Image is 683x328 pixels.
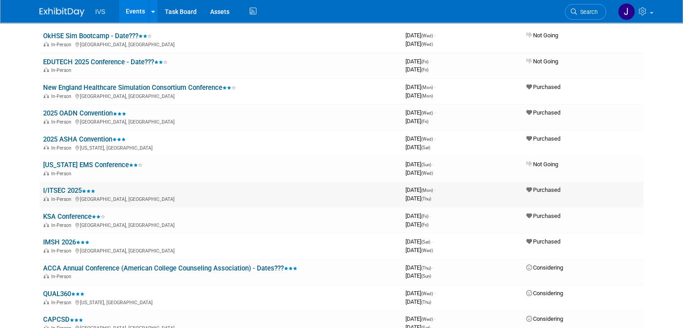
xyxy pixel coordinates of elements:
[421,67,428,72] span: (Fri)
[44,196,49,201] img: In-Person Event
[421,162,431,167] span: (Sun)
[432,264,434,271] span: -
[405,40,433,47] span: [DATE]
[421,188,433,193] span: (Mon)
[421,42,433,47] span: (Wed)
[51,222,74,228] span: In-Person
[526,58,558,65] span: Not Going
[526,32,558,39] span: Not Going
[405,109,436,116] span: [DATE]
[577,9,598,15] span: Search
[43,213,105,221] a: KSA Conference
[44,119,49,124] img: In-Person Event
[43,221,398,228] div: [GEOGRAPHIC_DATA], [GEOGRAPHIC_DATA]
[405,32,436,39] span: [DATE]
[43,109,126,117] a: 2025 OADN Convention
[405,161,434,168] span: [DATE]
[43,58,167,66] a: EDUTECH 2025 Conference - Date???
[430,213,431,219] span: -
[618,3,635,20] img: Josh Riebe
[405,315,436,322] span: [DATE]
[432,238,433,245] span: -
[421,214,428,219] span: (Fri)
[405,264,434,271] span: [DATE]
[51,274,74,279] span: In-Person
[43,264,297,272] a: ACCA Annual Conference (American College Counseling Association) - Dates???
[434,32,436,39] span: -
[421,145,430,150] span: (Sat)
[40,8,84,17] img: ExhibitDay
[421,317,433,322] span: (Wed)
[421,111,433,115] span: (Wed)
[405,92,433,99] span: [DATE]
[526,135,560,142] span: Purchased
[95,8,106,15] span: IVS
[405,221,428,228] span: [DATE]
[421,59,428,64] span: (Fri)
[44,171,49,175] img: In-Person Event
[405,169,433,176] span: [DATE]
[526,186,560,193] span: Purchased
[421,291,433,296] span: (Wed)
[51,67,74,73] span: In-Person
[405,247,433,253] span: [DATE]
[44,300,49,304] img: In-Person Event
[43,238,89,246] a: IMSH 2026
[405,84,436,90] span: [DATE]
[44,248,49,253] img: In-Person Event
[44,145,49,150] img: In-Person Event
[51,171,74,177] span: In-Person
[43,32,152,40] a: OkHSE Sim Bootcamp - Date???
[526,213,560,219] span: Purchased
[44,222,49,227] img: In-Person Event
[43,92,398,99] div: [GEOGRAPHIC_DATA], [GEOGRAPHIC_DATA]
[421,222,428,227] span: (Fri)
[421,239,430,244] span: (Sat)
[421,171,433,176] span: (Wed)
[43,195,398,202] div: [GEOGRAPHIC_DATA], [GEOGRAPHIC_DATA]
[51,93,74,99] span: In-Person
[526,238,560,245] span: Purchased
[43,298,398,306] div: [US_STATE], [GEOGRAPHIC_DATA]
[405,135,436,142] span: [DATE]
[434,84,436,90] span: -
[44,42,49,46] img: In-Person Event
[526,264,563,271] span: Considering
[434,109,436,116] span: -
[44,274,49,278] img: In-Person Event
[421,33,433,38] span: (Wed)
[44,93,49,98] img: In-Person Event
[405,213,431,219] span: [DATE]
[43,118,398,125] div: [GEOGRAPHIC_DATA], [GEOGRAPHIC_DATA]
[43,315,83,324] a: CAPCSD
[51,248,74,254] span: In-Person
[51,42,74,48] span: In-Person
[43,186,95,195] a: I/ITSEC 2025
[43,84,236,92] a: New England Healthcare Simulation Consortium Conference
[526,315,563,322] span: Considering
[405,298,431,305] span: [DATE]
[421,137,433,142] span: (Wed)
[51,300,74,306] span: In-Person
[405,272,431,279] span: [DATE]
[405,118,428,124] span: [DATE]
[430,58,431,65] span: -
[405,144,430,151] span: [DATE]
[432,161,434,168] span: -
[434,315,436,322] span: -
[526,290,563,297] span: Considering
[43,135,126,143] a: 2025 ASHA Convention
[421,248,433,253] span: (Wed)
[421,266,431,270] span: (Thu)
[405,290,436,297] span: [DATE]
[405,238,433,245] span: [DATE]
[43,290,84,298] a: QUAL360
[421,300,431,305] span: (Thu)
[565,4,606,20] a: Search
[51,196,74,202] span: In-Person
[405,66,428,73] span: [DATE]
[44,67,49,72] img: In-Person Event
[43,144,398,151] div: [US_STATE], [GEOGRAPHIC_DATA]
[421,274,431,279] span: (Sun)
[421,196,431,201] span: (Thu)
